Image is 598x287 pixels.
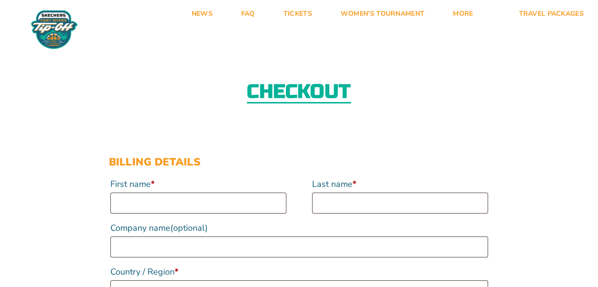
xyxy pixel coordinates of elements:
[109,156,490,168] h3: Billing details
[29,10,80,50] img: Fort Myers Tip-Off
[247,82,351,103] h2: Checkout
[312,175,488,193] label: Last name
[170,222,208,234] span: (optional)
[110,263,488,280] label: Country / Region
[110,219,488,236] label: Company name
[110,175,286,193] label: First name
